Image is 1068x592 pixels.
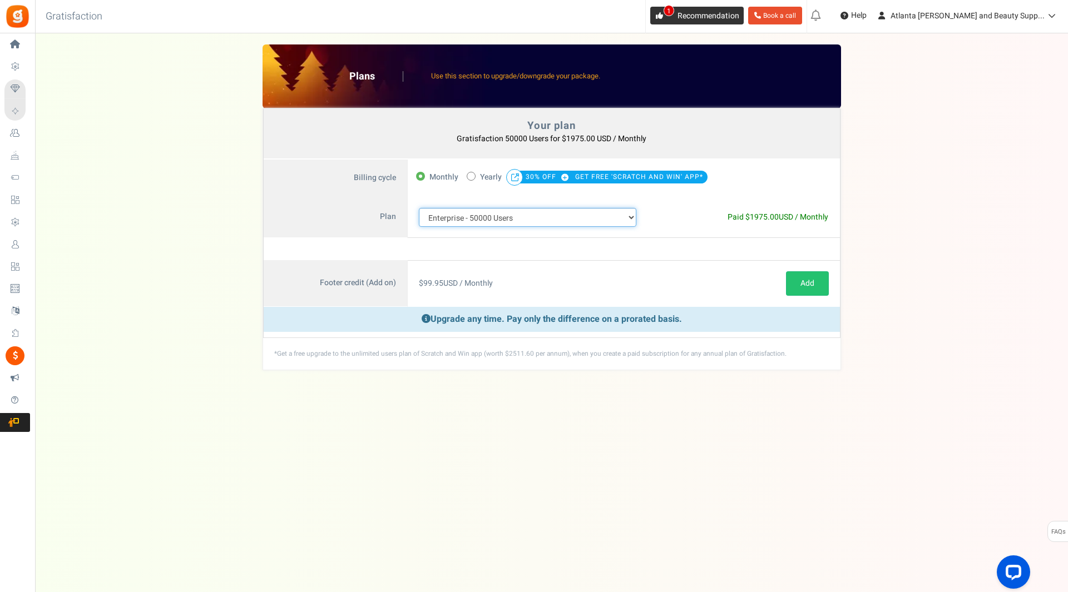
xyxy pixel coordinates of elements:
[349,71,403,82] h2: Plans
[526,169,573,185] span: 30% OFF
[264,307,840,332] p: Upgrade any time. Pay only the difference on a prorated basis.
[480,170,502,185] span: Yearly
[264,260,408,307] label: Footer credit (Add on)
[575,169,703,185] span: GET FREE 'SCRATCH AND WIN' APP*
[748,7,802,24] a: Book a call
[786,271,829,296] a: Add
[650,7,744,24] a: 1 Recommendation
[431,71,600,81] span: Use this section to upgrade/downgrade your package.
[848,10,867,21] span: Help
[750,211,779,223] span: 1975.00
[264,160,408,197] label: Billing cycle
[423,277,443,289] span: 99.95
[891,10,1045,22] span: Atlanta [PERSON_NAME] and Beauty Supp...
[5,4,30,29] img: Gratisfaction
[728,211,828,223] span: Paid $ USD / Monthly
[664,5,674,16] span: 1
[33,6,115,28] h3: Gratisfaction
[457,133,646,145] b: Gratisfaction 50000 Users for $1975.00 USD / Monthly
[263,338,840,370] div: *Get a free upgrade to the unlimited users plan of Scratch and Win app (worth $2511.60 per annum)...
[526,172,703,182] a: 30% OFF GET FREE 'SCRATCH AND WIN' APP*
[1051,521,1066,543] span: FAQs
[678,10,739,22] span: Recommendation
[836,7,871,24] a: Help
[419,277,493,289] span: $ USD / Monthly
[264,197,408,238] label: Plan
[429,170,458,185] span: Monthly
[275,120,828,131] h4: Your plan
